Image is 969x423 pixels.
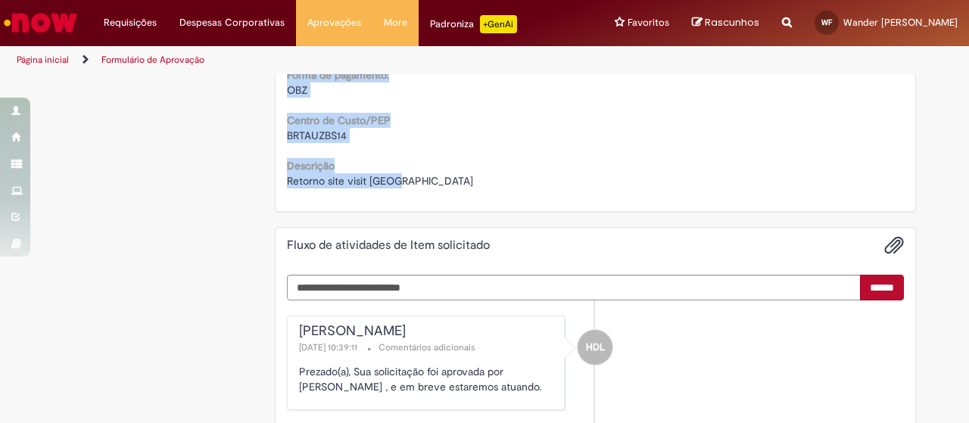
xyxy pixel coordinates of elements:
span: Requisições [104,15,157,30]
ul: Trilhas de página [11,46,634,74]
div: Padroniza [430,15,517,33]
span: Rascunhos [705,15,759,30]
p: +GenAi [480,15,517,33]
div: Henrique De Lima Borges [578,330,612,365]
h2: Fluxo de atividades de Item solicitado Histórico de tíquete [287,239,490,253]
b: Descrição [287,159,335,173]
span: OBZ [287,83,307,97]
span: [DATE] 10:39:11 [299,341,360,353]
span: Despesas Corporativas [179,15,285,30]
span: Retorno site visit [GEOGRAPHIC_DATA] [287,174,473,188]
span: BRTAUZBS14 [287,129,347,142]
a: Formulário de Aprovação [101,54,204,66]
textarea: Digite sua mensagem aqui... [287,275,862,300]
a: Rascunhos [692,16,759,30]
div: [PERSON_NAME] [299,324,557,339]
b: Forma de pagamento: [287,68,389,82]
span: Wander [PERSON_NAME] [843,16,958,29]
p: Prezado(a), Sua solicitação foi aprovada por [PERSON_NAME] , e em breve estaremos atuando. [299,364,557,394]
b: Centro de Custo/PEP [287,114,391,127]
a: Página inicial [17,54,69,66]
span: More [384,15,407,30]
span: HDL [586,329,605,365]
small: Comentários adicionais [379,341,475,354]
span: Favoritos [628,15,669,30]
span: WF [821,17,832,27]
button: Adicionar anexos [884,235,904,255]
img: ServiceNow [2,8,79,38]
span: Aprovações [307,15,361,30]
